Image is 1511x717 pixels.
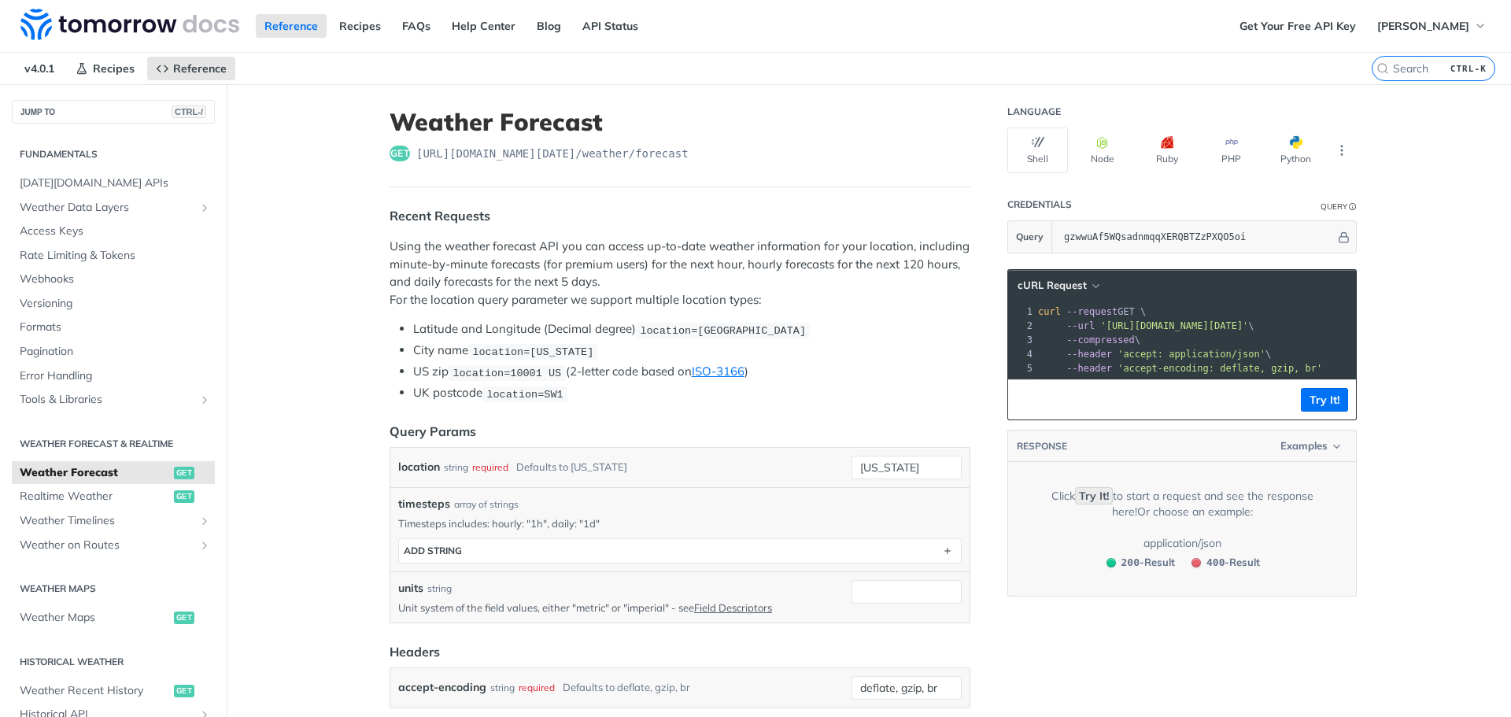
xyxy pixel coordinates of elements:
[1007,198,1072,211] div: Credentials
[1231,14,1365,38] a: Get Your Free API Key
[20,248,211,264] span: Rate Limiting & Tokens
[12,340,215,364] a: Pagination
[174,490,194,503] span: get
[1336,229,1352,245] button: Hide
[472,346,593,357] span: location=[US_STATE]
[1018,279,1087,292] span: cURL Request
[12,461,215,485] a: Weather Forecastget
[20,200,194,216] span: Weather Data Layers
[12,655,215,669] h2: Historical Weather
[256,14,327,38] a: Reference
[1007,105,1061,118] div: Language
[1118,363,1322,374] span: 'accept-encoding: deflate, gzip, br'
[12,292,215,316] a: Versioning
[1038,320,1254,331] span: \
[20,224,211,239] span: Access Keys
[413,384,970,402] li: UK postcode
[563,676,690,699] div: Defaults to deflate, gzip, br
[390,238,970,309] p: Using the weather forecast API you can access up-to-date weather information for your location, i...
[20,296,211,312] span: Versioning
[12,534,215,557] a: Weather on RoutesShow subpages for Weather on Routes
[1033,488,1331,519] div: Click to start a request and see the response here! Or choose an example:
[20,9,239,40] img: Tomorrow.io Weather API Docs
[1066,363,1112,374] span: --header
[12,100,215,124] button: JUMP TOCTRL-/
[12,364,215,388] a: Error Handling
[1016,230,1044,244] span: Query
[198,539,211,552] button: Show subpages for Weather on Routes
[173,61,227,76] span: Reference
[1100,320,1248,331] span: '[URL][DOMAIN_NAME][DATE]'
[174,467,194,479] span: get
[472,456,508,479] div: required
[1066,320,1095,331] span: --url
[1066,334,1135,346] span: --compressed
[1275,438,1348,454] button: Examples
[1376,62,1389,75] svg: Search
[1143,535,1221,551] div: application/json
[1007,128,1068,173] button: Shell
[20,489,170,504] span: Realtime Weather
[398,456,440,479] label: location
[174,612,194,624] span: get
[1321,201,1347,213] div: Query
[393,14,439,38] a: FAQs
[1106,558,1116,567] span: 200
[1321,201,1357,213] div: QueryInformation
[1121,556,1140,568] span: 200
[12,509,215,533] a: Weather TimelinesShow subpages for Weather Timelines
[12,485,215,508] a: Realtime Weatherget
[1016,388,1038,412] button: Copy to clipboard
[390,146,410,161] span: get
[390,422,476,441] div: Query Params
[413,363,970,381] li: US zip (2-letter code based on )
[93,61,135,76] span: Recipes
[398,516,962,530] p: Timesteps includes: hourly: "1h", daily: "1d"
[694,601,772,614] a: Field Descriptors
[692,364,744,379] a: ISO-3166
[1369,14,1495,38] button: [PERSON_NAME]
[1016,438,1068,454] button: RESPONSE
[413,342,970,360] li: City name
[1075,487,1113,504] code: Try It!
[1072,128,1132,173] button: Node
[1206,556,1225,568] span: 400
[12,606,215,630] a: Weather Mapsget
[67,57,143,80] a: Recipes
[1008,361,1035,375] div: 5
[20,320,211,335] span: Formats
[1066,306,1118,317] span: --request
[390,108,970,136] h1: Weather Forecast
[198,394,211,406] button: Show subpages for Tools & Libraries
[20,538,194,553] span: Weather on Routes
[12,172,215,195] a: [DATE][DOMAIN_NAME] APIs
[1038,334,1140,346] span: \
[1349,203,1357,211] i: Information
[12,316,215,339] a: Formats
[416,146,689,161] span: https://api.tomorrow.io/v4/weather/forecast
[398,676,486,699] label: accept-encoding
[1184,555,1265,571] button: 400400-Result
[1330,139,1354,162] button: More Languages
[528,14,570,38] a: Blog
[443,14,524,38] a: Help Center
[20,683,170,699] span: Weather Recent History
[12,196,215,220] a: Weather Data LayersShow subpages for Weather Data Layers
[1377,19,1469,33] span: [PERSON_NAME]
[172,105,206,118] span: CTRL-/
[20,176,211,191] span: [DATE][DOMAIN_NAME] APIs
[453,367,561,379] span: location=10001 US
[519,676,555,699] div: required
[398,580,423,597] label: units
[1066,349,1112,360] span: --header
[20,465,170,481] span: Weather Forecast
[1038,349,1271,360] span: \
[454,497,519,512] div: array of strings
[398,496,450,512] span: timesteps
[1008,221,1052,253] button: Query
[16,57,63,80] span: v4.0.1
[12,679,215,703] a: Weather Recent Historyget
[399,539,961,563] button: ADD string
[486,388,563,400] span: location=SW1
[640,324,806,336] span: location=[GEOGRAPHIC_DATA]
